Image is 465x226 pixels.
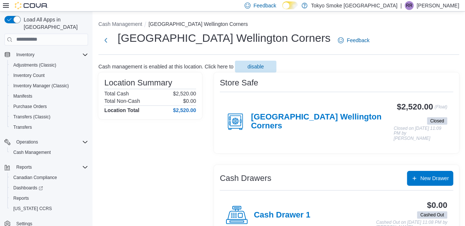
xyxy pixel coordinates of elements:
[104,91,129,97] h6: Total Cash
[430,118,444,124] span: Closed
[254,210,310,220] h4: Cash Drawer 1
[10,148,54,157] a: Cash Management
[220,78,258,87] h3: Store Safe
[10,71,48,80] a: Inventory Count
[104,107,139,113] h4: Location Total
[253,2,276,9] span: Feedback
[10,194,88,203] span: Reports
[173,91,196,97] p: $2,520.00
[173,107,196,113] h4: $2,520.00
[10,61,59,70] a: Adjustments (Classic)
[417,1,459,10] p: [PERSON_NAME]
[104,78,172,87] h3: Location Summary
[13,138,88,146] span: Operations
[10,183,46,192] a: Dashboards
[1,137,91,147] button: Operations
[7,183,91,193] a: Dashboards
[7,122,91,132] button: Transfers
[220,174,271,183] h3: Cash Drawers
[10,71,88,80] span: Inventory Count
[405,1,414,10] div: Ryan Ridsdale
[13,185,43,191] span: Dashboards
[420,175,449,182] span: New Drawer
[13,83,69,89] span: Inventory Manager (Classic)
[10,102,50,111] a: Purchase Orders
[16,139,38,145] span: Operations
[13,195,29,201] span: Reports
[10,61,88,70] span: Adjustments (Classic)
[13,206,52,212] span: [US_STATE] CCRS
[251,112,394,131] h4: [GEOGRAPHIC_DATA] Wellington Corners
[13,114,50,120] span: Transfers (Classic)
[16,164,32,170] span: Reports
[10,204,88,213] span: Washington CCRS
[7,91,91,101] button: Manifests
[235,61,276,72] button: disable
[406,1,412,10] span: RR
[13,163,88,172] span: Reports
[13,104,47,109] span: Purchase Orders
[13,62,56,68] span: Adjustments (Classic)
[7,81,91,91] button: Inventory Manager (Classic)
[10,204,55,213] a: [US_STATE] CCRS
[397,102,433,111] h3: $2,520.00
[98,64,233,70] p: Cash management is enabled at this location. Click here to
[104,98,140,104] h6: Total Non-Cash
[98,20,459,29] nav: An example of EuiBreadcrumbs
[13,93,32,99] span: Manifests
[311,1,398,10] p: Tokyo Smoke [GEOGRAPHIC_DATA]
[7,101,91,112] button: Purchase Orders
[98,21,142,27] button: Cash Management
[13,138,41,146] button: Operations
[10,92,88,101] span: Manifests
[7,172,91,183] button: Canadian Compliance
[13,163,35,172] button: Reports
[183,98,196,104] p: $0.00
[13,149,51,155] span: Cash Management
[10,148,88,157] span: Cash Management
[427,201,447,210] h3: $0.00
[13,124,32,130] span: Transfers
[420,212,444,218] span: Cashed Out
[1,162,91,172] button: Reports
[13,50,37,59] button: Inventory
[282,1,298,9] input: Dark Mode
[10,173,88,182] span: Canadian Compliance
[347,37,369,44] span: Feedback
[21,16,88,31] span: Load All Apps in [GEOGRAPHIC_DATA]
[1,50,91,60] button: Inventory
[7,203,91,214] button: [US_STATE] CCRS
[407,171,453,186] button: New Drawer
[15,2,48,9] img: Cova
[10,194,32,203] a: Reports
[148,21,247,27] button: [GEOGRAPHIC_DATA] Wellington Corners
[10,123,88,132] span: Transfers
[13,50,88,59] span: Inventory
[98,33,113,48] button: Next
[10,102,88,111] span: Purchase Orders
[417,211,447,219] span: Cashed Out
[7,193,91,203] button: Reports
[13,72,45,78] span: Inventory Count
[427,117,447,125] span: Closed
[10,112,88,121] span: Transfers (Classic)
[10,92,35,101] a: Manifests
[434,102,447,116] p: (Float)
[7,60,91,70] button: Adjustments (Classic)
[10,81,72,90] a: Inventory Manager (Classic)
[10,183,88,192] span: Dashboards
[10,112,53,121] a: Transfers (Classic)
[394,126,447,141] p: Closed on [DATE] 11:09 PM by [PERSON_NAME]
[247,63,264,70] span: disable
[335,33,372,48] a: Feedback
[7,112,91,122] button: Transfers (Classic)
[10,173,60,182] a: Canadian Compliance
[7,70,91,81] button: Inventory Count
[7,147,91,158] button: Cash Management
[10,81,88,90] span: Inventory Manager (Classic)
[118,31,330,45] h1: [GEOGRAPHIC_DATA] Wellington Corners
[10,123,35,132] a: Transfers
[16,52,34,58] span: Inventory
[13,175,57,181] span: Canadian Compliance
